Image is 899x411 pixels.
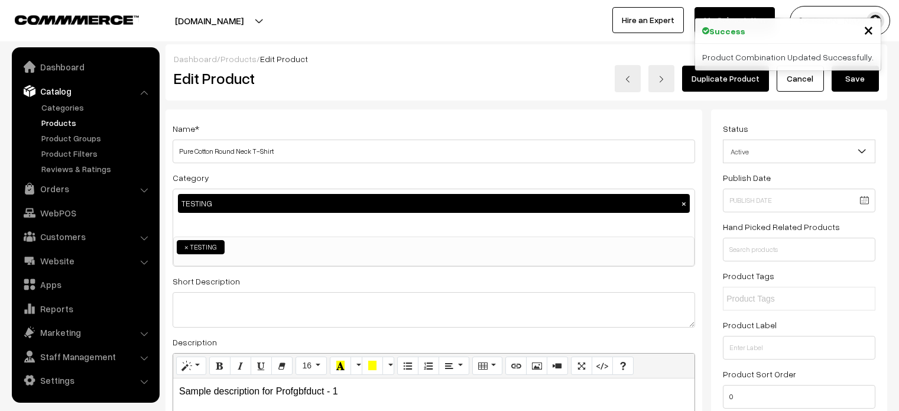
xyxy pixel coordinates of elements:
label: Hand Picked Related Products [723,221,840,233]
button: More Color [382,357,394,376]
a: Orders [15,178,155,199]
label: Product Sort Order [723,368,796,380]
a: Dashboard [174,54,217,64]
a: Customers [15,226,155,247]
label: Description [173,336,217,348]
button: Ordered list (CTRL+SHIFT+NUM8) [418,357,439,376]
button: Style [176,357,206,376]
button: Picture [526,357,547,376]
button: Recent Color [330,357,351,376]
a: Reviews & Ratings [38,163,155,175]
button: Underline (CTRL+U) [251,357,272,376]
button: Code View [592,357,613,376]
input: Enter Label [723,336,875,360]
a: Hire an Expert [612,7,684,33]
input: Search products [723,238,875,261]
label: Short Description [173,275,240,287]
a: Products [38,116,155,129]
label: Product Tags [723,270,774,282]
div: TESTING [178,194,690,213]
button: × [679,198,689,209]
img: left-arrow.png [624,76,631,83]
button: Help [612,357,634,376]
span: × [864,18,874,40]
button: [DOMAIN_NAME] [134,6,285,35]
button: Unordered list (CTRL+SHIFT+NUM7) [397,357,418,376]
label: Name [173,122,199,135]
img: COMMMERCE [15,15,139,24]
button: [PERSON_NAME] [790,6,890,35]
button: Paragraph [439,357,469,376]
h2: Edit Product [174,69,457,88]
button: More Color [350,357,362,376]
input: Publish Date [723,189,875,212]
label: Status [723,122,748,135]
span: Active [723,141,875,162]
button: Close [864,21,874,38]
label: Product Label [723,319,777,331]
a: Website [15,250,155,271]
button: Bold (CTRL+B) [209,357,231,376]
li: TESTING [177,240,225,254]
button: Full Screen [571,357,592,376]
span: 16 [302,361,311,370]
button: Table [472,357,502,376]
a: Reports [15,298,155,319]
a: Staff Management [15,346,155,367]
span: Edit Product [260,54,308,64]
a: Product Filters [38,147,155,160]
label: Category [173,171,209,184]
button: Save [832,66,879,92]
label: Publish Date [723,171,771,184]
a: Dashboard [15,56,155,77]
a: Catalog [15,80,155,102]
div: / / [174,53,879,65]
input: Name [173,140,695,163]
a: Duplicate Product [682,66,769,92]
img: right-arrow.png [658,76,665,83]
a: WebPOS [15,202,155,224]
strong: Success [709,25,745,37]
button: Background Color [362,357,383,376]
input: Product Tags [726,293,830,305]
div: Product Combination Updated Successfully. [695,44,881,70]
a: Categories [38,101,155,114]
button: Link (CTRL+K) [505,357,527,376]
button: Italic (CTRL+I) [230,357,251,376]
a: Settings [15,370,155,391]
input: Enter Number [723,385,875,409]
a: Product Groups [38,132,155,144]
a: Marketing [15,322,155,343]
span: × [184,242,189,253]
a: My Subscription [694,7,775,33]
a: Apps [15,274,155,295]
a: Cancel [777,66,824,92]
a: Products [220,54,257,64]
button: Font Size [296,357,327,376]
button: Video [547,357,568,376]
a: COMMMERCE [15,12,118,26]
button: Remove Font Style (CTRL+\) [271,357,293,376]
img: user [866,12,884,30]
span: Active [723,140,875,163]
